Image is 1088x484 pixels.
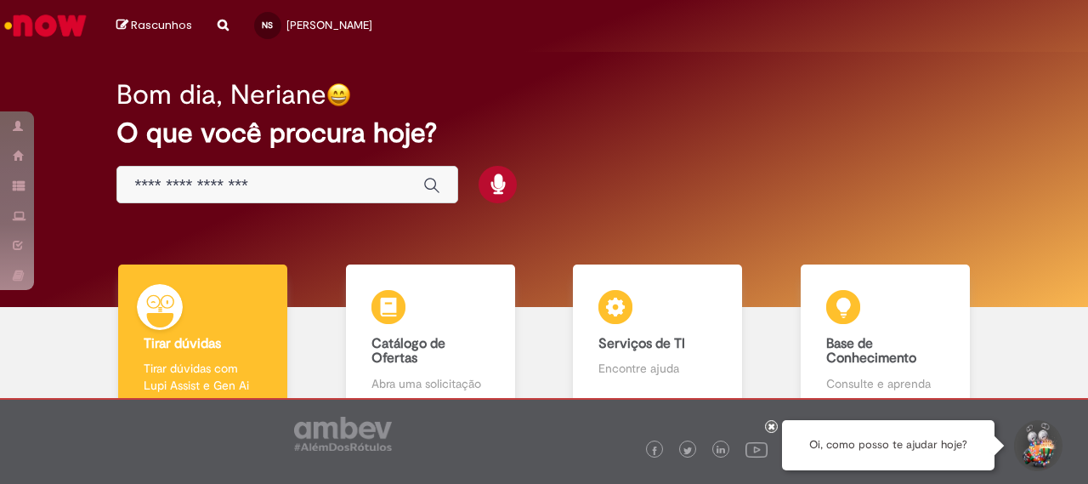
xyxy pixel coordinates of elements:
span: [PERSON_NAME] [286,18,372,32]
a: Tirar dúvidas Tirar dúvidas com Lupi Assist e Gen Ai [89,265,317,412]
img: happy-face.png [326,83,351,107]
p: Encontre ajuda [598,360,717,377]
img: logo_footer_youtube.png [745,438,768,460]
b: Tirar dúvidas [144,335,221,352]
button: Iniciar Conversa de Suporte [1011,420,1062,471]
a: Serviços de TI Encontre ajuda [544,265,772,412]
h2: Bom dia, Neriane [116,80,326,110]
img: logo_footer_linkedin.png [717,446,725,456]
div: Oi, como posso te ajudar hoje? [782,420,994,470]
img: logo_footer_facebook.png [650,447,659,455]
span: Rascunhos [131,17,192,33]
b: Base de Conhecimento [826,335,916,367]
img: logo_footer_twitter.png [683,447,692,455]
b: Serviços de TI [598,335,685,352]
p: Abra uma solicitação [371,375,490,392]
a: Rascunhos [116,18,192,34]
h2: O que você procura hoje? [116,118,971,148]
p: Tirar dúvidas com Lupi Assist e Gen Ai [144,360,262,394]
img: logo_footer_ambev_rotulo_gray.png [294,417,392,451]
p: Consulte e aprenda [826,375,944,392]
b: Catálogo de Ofertas [371,335,445,367]
a: Base de Conhecimento Consulte e aprenda [772,265,1000,412]
img: ServiceNow [2,9,89,43]
a: Catálogo de Ofertas Abra uma solicitação [317,265,545,412]
span: NS [262,20,273,31]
